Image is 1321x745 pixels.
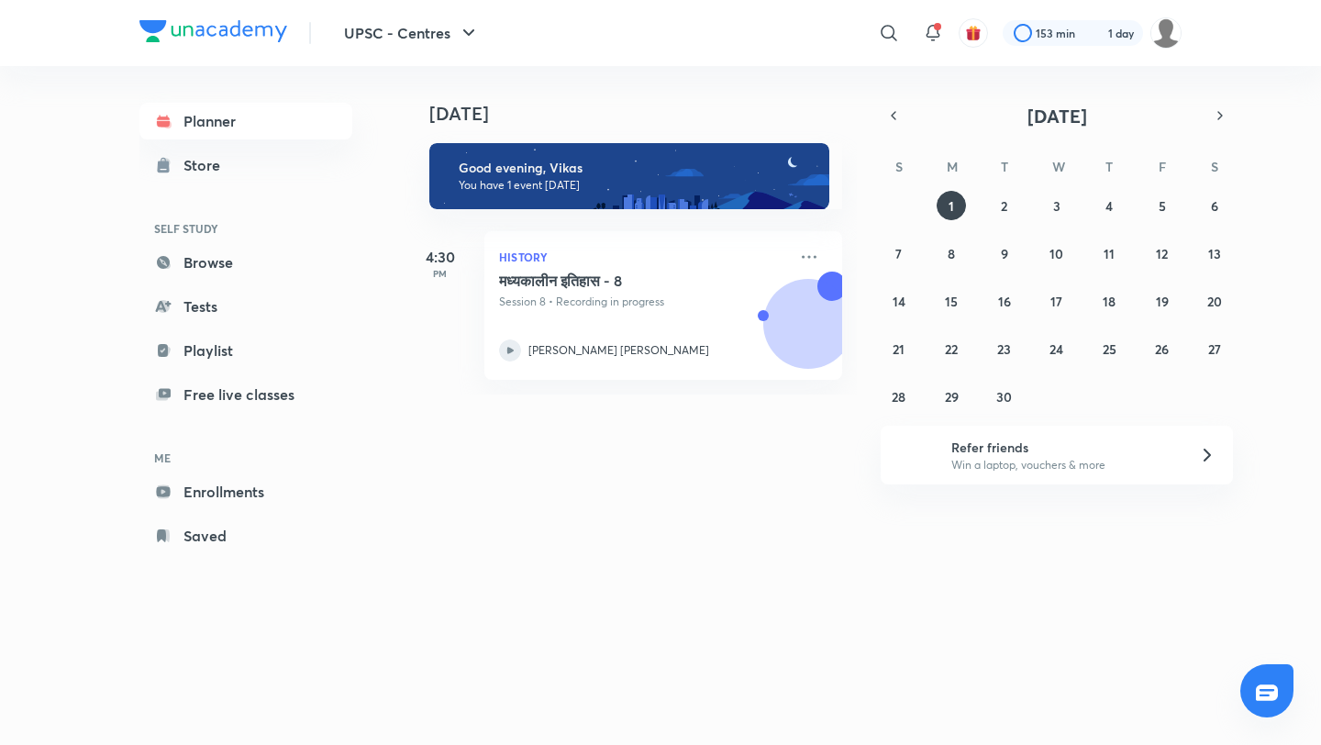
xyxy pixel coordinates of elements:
abbr: September 17, 2025 [1050,293,1062,310]
button: September 30, 2025 [990,382,1019,411]
a: Company Logo [139,20,287,47]
button: September 7, 2025 [884,239,914,268]
abbr: September 30, 2025 [996,388,1012,406]
abbr: September 14, 2025 [893,293,905,310]
h6: Good evening, Vikas [459,160,813,176]
img: evening [429,143,829,209]
abbr: September 24, 2025 [1049,340,1063,358]
button: September 23, 2025 [990,334,1019,363]
button: September 5, 2025 [1148,191,1177,220]
h6: SELF STUDY [139,213,352,244]
button: September 8, 2025 [937,239,966,268]
abbr: Thursday [1105,158,1113,175]
abbr: September 25, 2025 [1103,340,1116,358]
img: Company Logo [139,20,287,42]
a: Free live classes [139,376,352,413]
p: PM [404,268,477,279]
p: Win a laptop, vouchers & more [951,457,1177,473]
h4: [DATE] [429,103,860,125]
button: September 20, 2025 [1200,286,1229,316]
abbr: September 6, 2025 [1211,197,1218,215]
p: [PERSON_NAME] [PERSON_NAME] [528,342,709,359]
div: Store [183,154,231,176]
button: September 16, 2025 [990,286,1019,316]
button: September 11, 2025 [1094,239,1124,268]
button: avatar [959,18,988,48]
button: September 18, 2025 [1094,286,1124,316]
p: You have 1 event [DATE] [459,178,813,193]
img: referral [895,437,932,473]
button: September 27, 2025 [1200,334,1229,363]
abbr: September 1, 2025 [949,197,954,215]
abbr: September 27, 2025 [1208,340,1221,358]
abbr: September 11, 2025 [1104,245,1115,262]
button: September 13, 2025 [1200,239,1229,268]
button: September 26, 2025 [1148,334,1177,363]
button: September 10, 2025 [1042,239,1071,268]
abbr: September 5, 2025 [1159,197,1166,215]
p: Session 8 • Recording in progress [499,294,787,310]
button: September 6, 2025 [1200,191,1229,220]
button: September 2, 2025 [990,191,1019,220]
span: [DATE] [1027,104,1087,128]
abbr: September 15, 2025 [945,293,958,310]
abbr: September 18, 2025 [1103,293,1116,310]
abbr: September 20, 2025 [1207,293,1222,310]
button: September 28, 2025 [884,382,914,411]
button: [DATE] [906,103,1207,128]
a: Tests [139,288,352,325]
abbr: September 16, 2025 [998,293,1011,310]
a: Planner [139,103,352,139]
abbr: September 12, 2025 [1156,245,1168,262]
abbr: September 22, 2025 [945,340,958,358]
abbr: September 23, 2025 [997,340,1011,358]
abbr: September 29, 2025 [945,388,959,406]
abbr: September 28, 2025 [892,388,905,406]
abbr: September 26, 2025 [1155,340,1169,358]
button: September 4, 2025 [1094,191,1124,220]
abbr: September 7, 2025 [895,245,902,262]
button: September 21, 2025 [884,334,914,363]
abbr: Saturday [1211,158,1218,175]
abbr: September 21, 2025 [893,340,905,358]
button: September 29, 2025 [937,382,966,411]
abbr: September 13, 2025 [1208,245,1221,262]
button: UPSC - Centres [333,15,491,51]
a: Store [139,147,352,183]
h5: मध्यकालीन इतिहास - 8 [499,272,727,290]
a: Saved [139,517,352,554]
h5: 4:30 [404,246,477,268]
img: Vikas Mishra [1150,17,1182,49]
button: September 25, 2025 [1094,334,1124,363]
h6: Refer friends [951,438,1177,457]
button: September 3, 2025 [1042,191,1071,220]
p: History [499,246,787,268]
abbr: September 3, 2025 [1053,197,1060,215]
abbr: September 9, 2025 [1001,245,1008,262]
button: September 17, 2025 [1042,286,1071,316]
button: September 1, 2025 [937,191,966,220]
img: streak [1086,24,1105,42]
button: September 15, 2025 [937,286,966,316]
a: Playlist [139,332,352,369]
abbr: Tuesday [1001,158,1008,175]
a: Browse [139,244,352,281]
button: September 9, 2025 [990,239,1019,268]
button: September 12, 2025 [1148,239,1177,268]
h6: ME [139,442,352,473]
button: September 24, 2025 [1042,334,1071,363]
abbr: September 10, 2025 [1049,245,1063,262]
abbr: September 19, 2025 [1156,293,1169,310]
img: avatar [965,25,982,41]
abbr: September 4, 2025 [1105,197,1113,215]
abbr: Monday [947,158,958,175]
abbr: September 2, 2025 [1001,197,1007,215]
abbr: September 8, 2025 [948,245,955,262]
a: Enrollments [139,473,352,510]
abbr: Friday [1159,158,1166,175]
button: September 19, 2025 [1148,286,1177,316]
button: September 22, 2025 [937,334,966,363]
button: September 14, 2025 [884,286,914,316]
abbr: Sunday [895,158,903,175]
abbr: Wednesday [1052,158,1065,175]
